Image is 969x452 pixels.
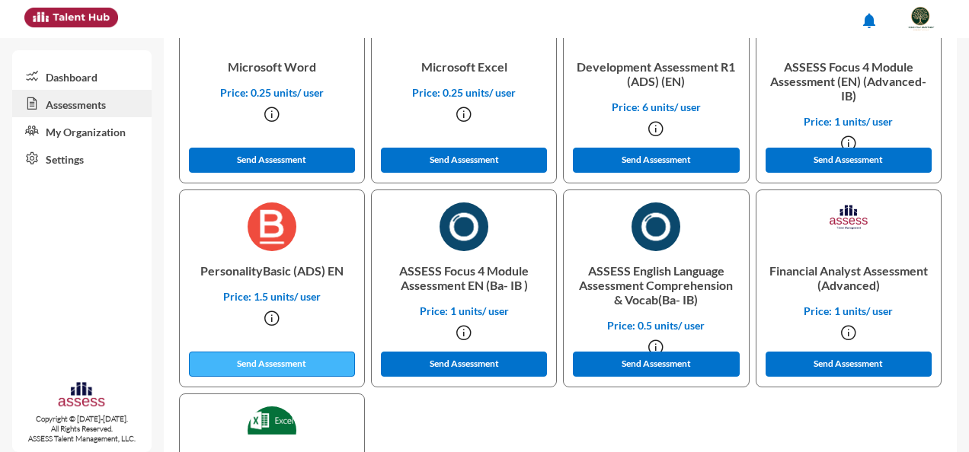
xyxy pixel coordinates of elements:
p: Development Assessment R1 (ADS) (EN) [576,47,736,100]
a: My Organization [12,117,152,145]
button: Send Assessment [766,352,932,377]
a: Settings [12,145,152,172]
img: assesscompany-logo.png [57,380,106,411]
p: Microsoft Excel [384,47,544,86]
p: Price: 6 units/ user [576,100,736,113]
button: Send Assessment [766,148,932,173]
p: ASSESS Focus 4 Module Assessment EN (Ba- IB ) [384,251,544,304]
button: Send Assessment [381,148,547,173]
button: Send Assessment [573,148,739,173]
button: Send Assessment [189,148,355,173]
button: Send Assessment [381,352,547,377]
p: Price: 1 units/ user [384,304,544,317]
p: Financial Analyst Assessment (Advanced) [769,251,929,304]
mat-icon: notifications [860,11,878,30]
p: Price: 0.25 units/ user [384,86,544,99]
button: Send Assessment [573,352,739,377]
p: ASSESS English Language Assessment Comprehension & Vocab(Ba- IB) [576,251,736,319]
p: Microsoft Word [192,47,352,86]
button: Send Assessment [189,352,355,377]
a: Dashboard [12,62,152,90]
p: Copyright © [DATE]-[DATE]. All Rights Reserved. ASSESS Talent Management, LLC. [12,414,152,444]
p: PersonalityBasic (ADS) EN [192,251,352,290]
a: Assessments [12,90,152,117]
p: ASSESS Focus 4 Module Assessment (EN) (Advanced-IB) [769,47,929,115]
p: Price: 1 units/ user [769,115,929,128]
p: Price: 0.25 units/ user [192,86,352,99]
p: Price: 1 units/ user [769,304,929,317]
p: Price: 0.5 units/ user [576,319,736,332]
p: Price: 1.5 units/ user [192,290,352,303]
